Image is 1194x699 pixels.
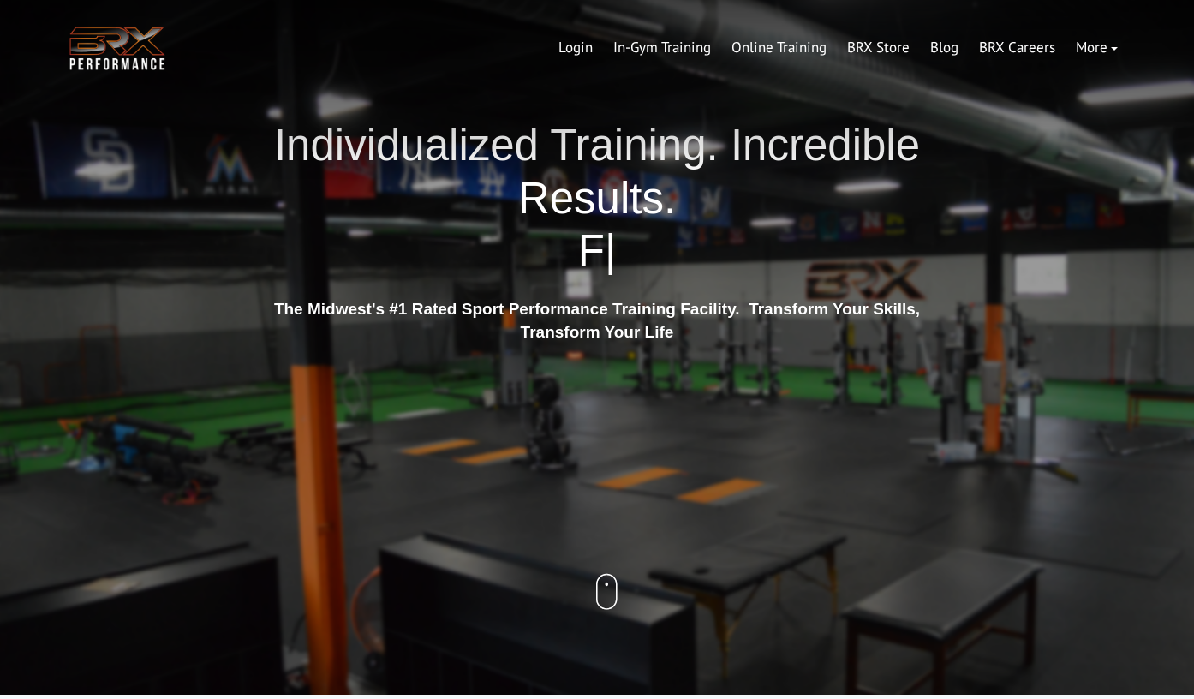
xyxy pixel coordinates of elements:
a: Online Training [721,27,837,69]
a: Blog [920,27,969,69]
a: BRX Store [837,27,920,69]
a: More [1066,27,1128,69]
h1: Individualized Training. Incredible Results. [267,119,927,277]
div: Navigation Menu [548,27,1128,69]
span: | [605,226,616,275]
strong: The Midwest's #1 Rated Sport Performance Training Facility. Transform Your Skills, Transform Your... [274,300,920,341]
img: BRX Transparent Logo-2 [66,22,169,75]
a: Login [548,27,603,69]
a: BRX Careers [969,27,1066,69]
a: In-Gym Training [603,27,721,69]
span: F [578,226,605,275]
